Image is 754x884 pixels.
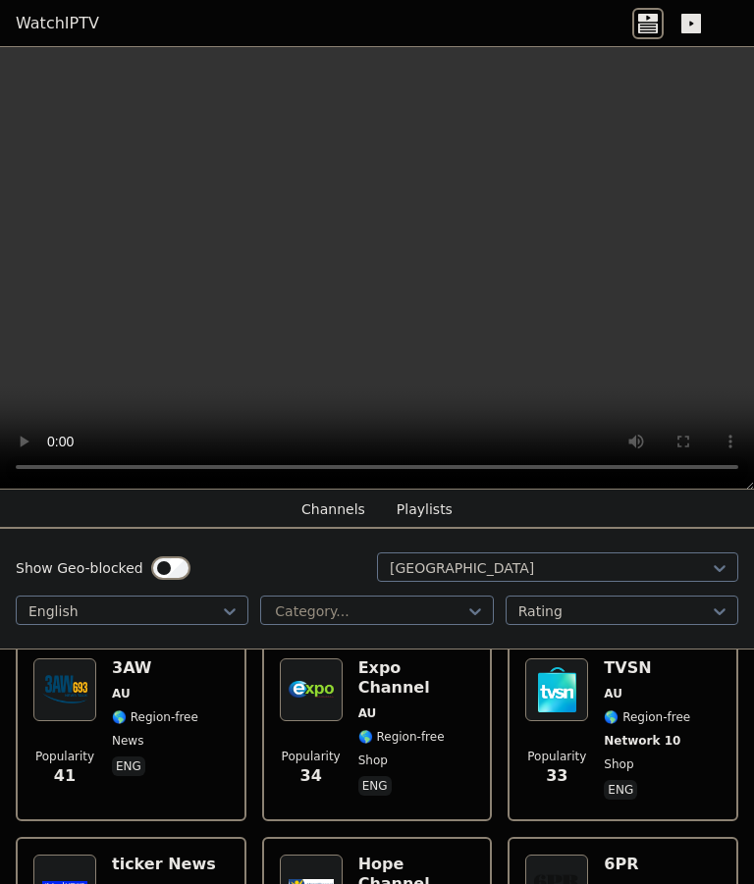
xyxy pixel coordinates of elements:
span: AU [112,686,131,702]
span: Popularity [35,749,94,764]
span: Popularity [527,749,586,764]
span: news [112,733,143,749]
button: Playlists [397,492,453,529]
span: shop [358,753,388,768]
img: Expo Channel [280,658,343,721]
h6: 3AW [112,658,198,678]
span: Popularity [282,749,341,764]
span: 41 [54,764,76,788]
label: Show Geo-blocked [16,558,143,578]
p: eng [604,780,637,800]
h6: 6PR [604,855,690,874]
button: Channels [301,492,365,529]
p: eng [112,756,145,776]
span: AU [604,686,622,702]
h6: Expo Channel [358,658,475,698]
a: WatchIPTV [16,12,99,35]
img: 3AW [33,658,96,721]
span: Network 10 [604,733,680,749]
img: TVSN [525,658,588,721]
span: AU [358,705,377,721]
p: eng [358,776,392,796]
span: shop [604,756,633,772]
h6: ticker News [112,855,216,874]
span: 🌎 Region-free [358,729,445,745]
span: 33 [546,764,567,788]
span: 🌎 Region-free [112,709,198,725]
span: 34 [300,764,322,788]
h6: TVSN [604,658,690,678]
span: 🌎 Region-free [604,709,690,725]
